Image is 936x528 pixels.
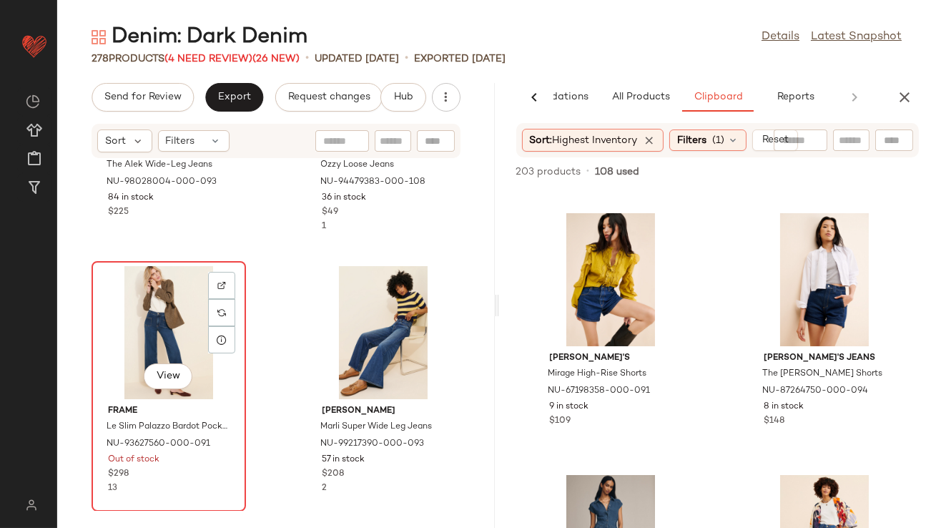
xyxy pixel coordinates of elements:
[321,438,425,451] span: NU-99217390-000-093
[548,385,651,398] span: NU-67198358-000-091
[548,368,647,381] span: Mirage High-Rise Shorts
[762,29,799,46] a: Details
[108,206,129,219] span: $225
[107,421,228,434] span: Le Slim Palazzo Bardot Pocket Jeans
[762,368,882,381] span: The [PERSON_NAME] Shorts
[414,52,506,67] p: Exported [DATE]
[287,92,370,103] span: Request changes
[97,266,241,399] img: 93627560_091_b
[252,54,300,64] span: (26 New)
[108,405,230,418] span: FRAME
[393,92,413,103] span: Hub
[17,499,45,511] img: svg%3e
[108,192,154,205] span: 84 in stock
[764,415,784,428] span: $148
[550,415,571,428] span: $109
[166,134,195,149] span: Filters
[108,484,117,493] span: 13
[20,31,49,60] img: heart_red.DM2ytmEG.svg
[677,133,706,148] span: Filters
[92,54,109,64] span: 278
[321,159,395,172] span: Ozzy Loose Jeans
[92,30,106,44] img: svg%3e
[26,94,40,109] img: svg%3e
[764,401,804,414] span: 8 in stock
[92,83,194,112] button: Send for Review
[752,129,798,151] button: Reset
[596,165,640,180] span: 108 used
[321,421,433,434] span: Marli Super Wide Leg Jeans
[92,23,307,52] div: Denim: Dark Denim
[322,468,345,481] span: $208
[322,405,444,418] span: [PERSON_NAME]
[538,213,683,346] img: 67198358_091_b
[315,52,399,67] p: updated [DATE]
[321,176,426,189] span: NU-94479383-000-108
[92,52,300,67] div: Products
[380,83,426,112] button: Hub
[611,92,669,103] span: All Products
[217,281,226,290] img: svg%3e
[405,50,408,67] span: •
[311,266,455,399] img: 99217390_093_b
[217,308,226,317] img: svg%3e
[322,484,327,493] span: 2
[305,50,309,67] span: •
[104,92,182,103] span: Send for Review
[164,54,252,64] span: (4 Need Review)
[530,133,638,148] span: Sort:
[217,92,251,103] span: Export
[205,83,263,112] button: Export
[156,371,180,382] span: View
[550,352,671,365] span: [PERSON_NAME]'s
[762,385,868,398] span: NU-87264750-000-094
[108,454,159,466] span: Out of stock
[587,165,590,178] span: •
[483,92,588,103] span: AI Recommendations
[764,352,885,365] span: [PERSON_NAME]'s Jeans
[776,92,814,103] span: Reports
[553,135,638,146] span: Highest Inventory
[550,401,589,414] span: 9 in stock
[105,134,126,149] span: Sort
[322,192,367,205] span: 36 in stock
[516,165,581,180] span: 203 products
[107,438,210,451] span: NU-93627560-000-091
[107,176,217,189] span: NU-98028004-000-093
[752,213,897,346] img: 87264750_094_b
[144,363,192,389] button: View
[108,468,129,481] span: $298
[712,133,724,148] span: (1)
[762,135,789,146] span: Reset
[322,454,365,466] span: 57 in stock
[322,206,339,219] span: $49
[107,159,212,172] span: The Alek Wide-Leg Jeans
[811,29,902,46] a: Latest Snapshot
[693,92,742,103] span: Clipboard
[275,83,383,112] button: Request changes
[322,222,327,231] span: 1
